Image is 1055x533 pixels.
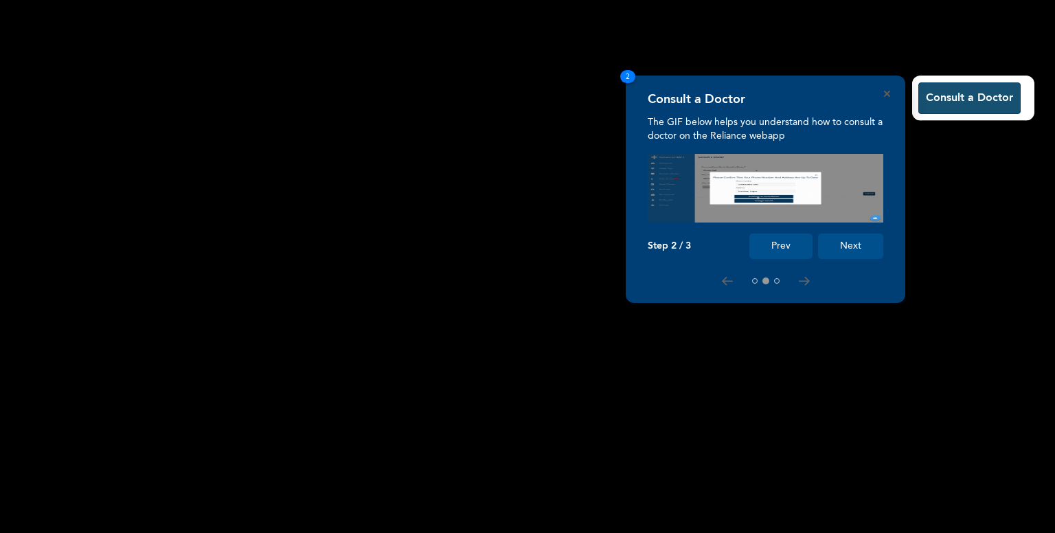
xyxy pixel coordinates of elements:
[884,91,890,97] button: Close
[648,115,883,143] p: The GIF below helps you understand how to consult a doctor on the Reliance webapp
[648,154,883,223] img: consult_tour.f0374f2500000a21e88d.gif
[918,82,1021,114] button: Consult a Doctor
[818,234,883,259] button: Next
[620,70,635,83] span: 2
[749,234,813,259] button: Prev
[648,240,691,252] p: Step 2 / 3
[648,92,745,107] h4: Consult a Doctor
